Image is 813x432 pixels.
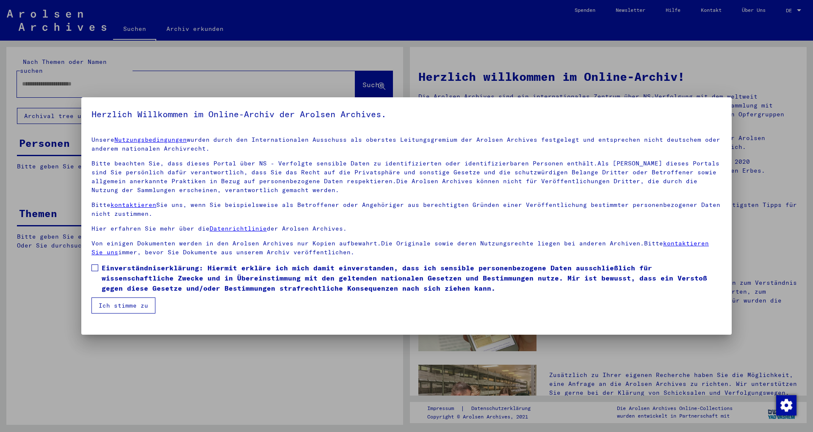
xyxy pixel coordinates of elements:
span: Einverständniserklärung: Hiermit erkläre ich mich damit einverstanden, dass ich sensible personen... [102,263,722,293]
p: Unsere wurden durch den Internationalen Ausschuss als oberstes Leitungsgremium der Arolsen Archiv... [91,135,722,153]
a: Datenrichtlinie [210,225,267,232]
p: Hier erfahren Sie mehr über die der Arolsen Archives. [91,224,722,233]
p: Bitte beachten Sie, dass dieses Portal über NS - Verfolgte sensible Daten zu identifizierten oder... [91,159,722,195]
a: kontaktieren Sie uns [91,239,709,256]
a: Nutzungsbedingungen [114,136,187,143]
h5: Herzlich Willkommen im Online-Archiv der Arolsen Archives. [91,107,722,121]
img: Zustimmung ändern [776,395,796,415]
p: Von einigen Dokumenten werden in den Arolsen Archives nur Kopien aufbewahrt.Die Originale sowie d... [91,239,722,257]
button: Ich stimme zu [91,297,155,314]
div: Zustimmung ändern [776,395,796,415]
a: kontaktieren [111,201,156,209]
p: Bitte Sie uns, wenn Sie beispielsweise als Betroffener oder Angehöriger aus berechtigten Gründen ... [91,201,722,218]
